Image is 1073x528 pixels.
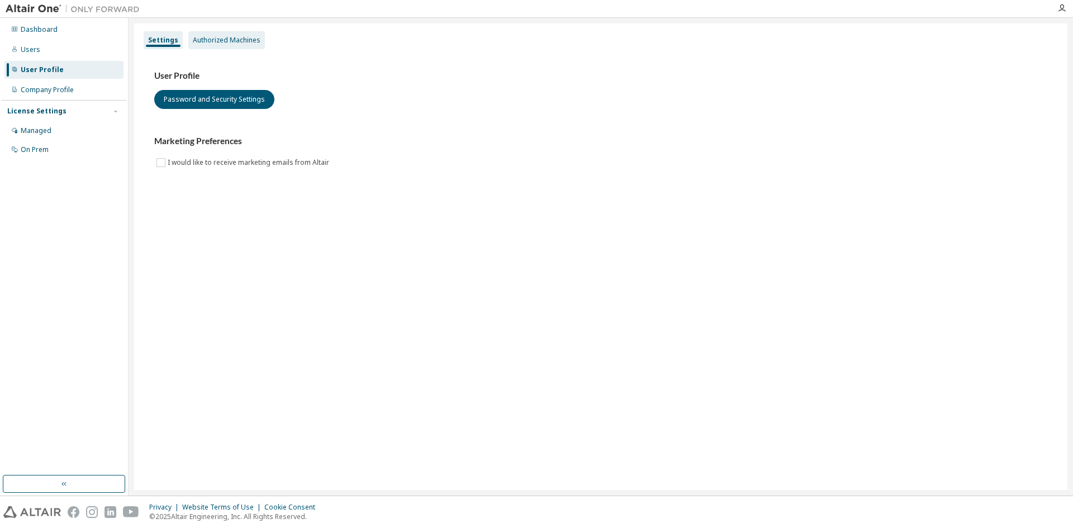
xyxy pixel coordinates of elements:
h3: User Profile [154,70,1047,82]
div: License Settings [7,107,67,116]
button: Password and Security Settings [154,90,274,109]
div: Privacy [149,503,182,512]
div: Settings [148,36,178,45]
div: Users [21,45,40,54]
div: User Profile [21,65,64,74]
div: Dashboard [21,25,58,34]
div: Website Terms of Use [182,503,264,512]
img: facebook.svg [68,506,79,518]
div: On Prem [21,145,49,154]
div: Cookie Consent [264,503,322,512]
label: I would like to receive marketing emails from Altair [168,156,331,169]
div: Authorized Machines [193,36,260,45]
img: linkedin.svg [105,506,116,518]
img: Altair One [6,3,145,15]
div: Managed [21,126,51,135]
div: Company Profile [21,85,74,94]
img: altair_logo.svg [3,506,61,518]
p: © 2025 Altair Engineering, Inc. All Rights Reserved. [149,512,322,521]
img: instagram.svg [86,506,98,518]
img: youtube.svg [123,506,139,518]
h3: Marketing Preferences [154,136,1047,147]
